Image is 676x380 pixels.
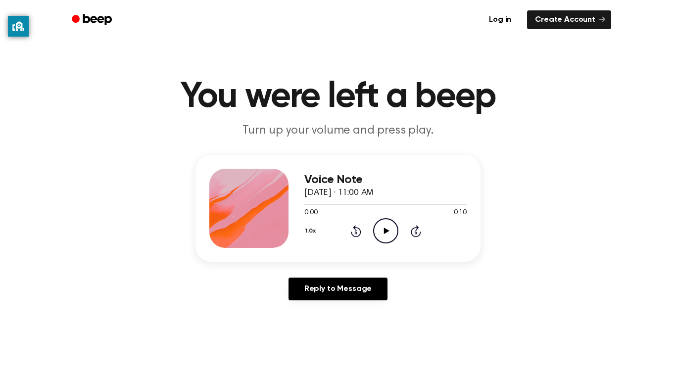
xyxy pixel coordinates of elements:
[304,189,374,197] span: [DATE] · 11:00 AM
[8,16,29,37] button: privacy banner
[148,123,528,139] p: Turn up your volume and press play.
[289,278,387,300] a: Reply to Message
[304,223,319,239] button: 1.0x
[454,208,467,218] span: 0:10
[527,10,611,29] a: Create Account
[304,173,467,187] h3: Voice Note
[85,79,591,115] h1: You were left a beep
[479,8,521,31] a: Log in
[65,10,121,30] a: Beep
[304,208,317,218] span: 0:00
